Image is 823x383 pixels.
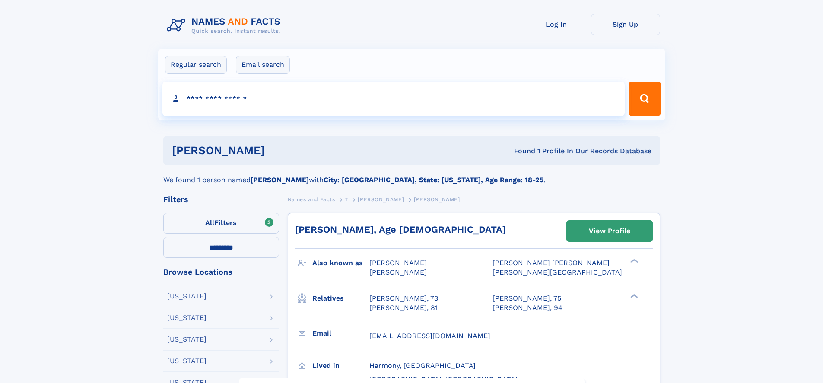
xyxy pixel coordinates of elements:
div: ❯ [628,258,639,264]
div: We found 1 person named with . [163,165,660,185]
div: View Profile [589,221,630,241]
span: [PERSON_NAME] [369,268,427,276]
h3: Lived in [312,358,369,373]
a: [PERSON_NAME] [358,194,404,205]
a: T [345,194,348,205]
span: Harmony, [GEOGRAPHIC_DATA] [369,361,476,370]
a: View Profile [567,221,652,241]
a: [PERSON_NAME], 75 [493,294,561,303]
span: All [205,218,214,227]
a: [PERSON_NAME], 94 [493,303,562,313]
b: City: [GEOGRAPHIC_DATA], State: [US_STATE], Age Range: 18-25 [324,176,543,184]
div: [US_STATE] [167,336,207,343]
span: [PERSON_NAME][GEOGRAPHIC_DATA] [493,268,622,276]
a: [PERSON_NAME], 81 [369,303,438,313]
h3: Email [312,326,369,341]
span: [PERSON_NAME] [PERSON_NAME] [493,259,610,267]
div: [US_STATE] [167,358,207,364]
a: Names and Facts [288,194,335,205]
span: [PERSON_NAME] [358,196,404,203]
span: [EMAIL_ADDRESS][DOMAIN_NAME] [369,332,490,340]
a: [PERSON_NAME], 73 [369,294,438,303]
span: [PERSON_NAME] [414,196,460,203]
div: Found 1 Profile In Our Records Database [389,146,651,156]
img: Logo Names and Facts [163,14,288,37]
a: Sign Up [591,14,660,35]
div: [US_STATE] [167,314,207,321]
div: Browse Locations [163,268,279,276]
input: search input [162,82,625,116]
button: Search Button [629,82,661,116]
h1: [PERSON_NAME] [172,145,390,156]
span: T [345,196,348,203]
b: [PERSON_NAME] [251,176,309,184]
label: Email search [236,56,290,74]
div: [US_STATE] [167,293,207,300]
a: Log In [522,14,591,35]
h3: Relatives [312,291,369,306]
div: Filters [163,196,279,203]
h3: Also known as [312,256,369,270]
label: Regular search [165,56,227,74]
label: Filters [163,213,279,234]
div: ❯ [628,293,639,299]
a: [PERSON_NAME], Age [DEMOGRAPHIC_DATA] [295,224,506,235]
span: [PERSON_NAME] [369,259,427,267]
